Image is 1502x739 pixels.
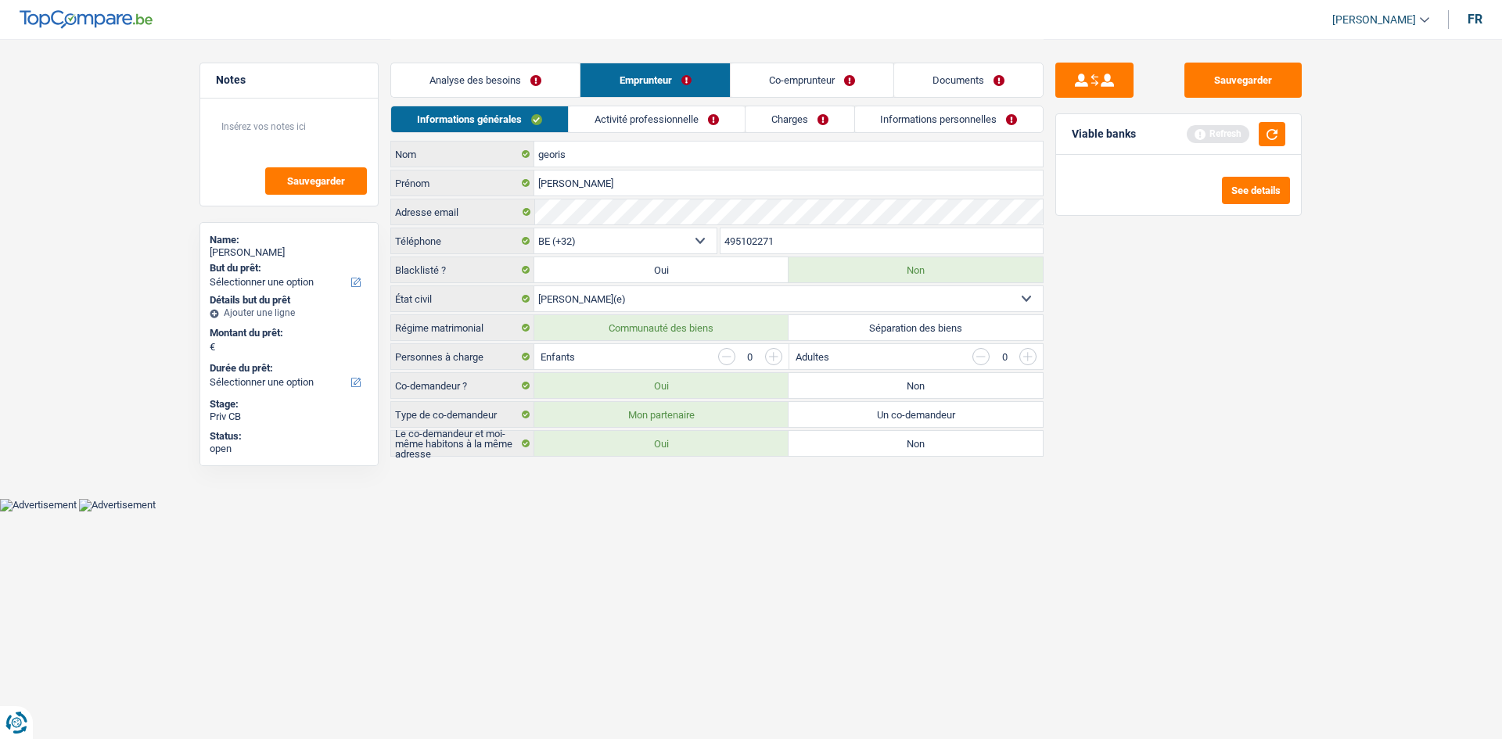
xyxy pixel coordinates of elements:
a: Emprunteur [580,63,729,97]
button: Sauvegarder [1184,63,1302,98]
a: [PERSON_NAME] [1320,7,1429,33]
label: État civil [391,286,534,311]
a: Analyse des besoins [391,63,580,97]
div: 0 [997,352,1012,362]
div: Refresh [1187,125,1249,142]
label: Adresse email [391,199,534,224]
label: Nom [391,142,534,167]
label: Durée du prêt: [210,362,365,375]
div: Détails but du prêt [210,294,368,307]
div: Ajouter une ligne [210,307,368,318]
div: Viable banks [1072,127,1136,141]
div: 0 [743,352,757,362]
label: Enfants [541,352,575,362]
label: Le co-demandeur et moi-même habitons à la même adresse [391,431,534,456]
label: Oui [534,431,789,456]
div: Priv CB [210,411,368,423]
label: Un co-demandeur [789,402,1043,427]
button: Sauvegarder [265,167,367,195]
input: 401020304 [720,228,1044,253]
label: Oui [534,257,789,282]
label: Type de co-demandeur [391,402,534,427]
label: Oui [534,373,789,398]
a: Informations générales [391,106,568,132]
label: Non [789,373,1043,398]
label: Mon partenaire [534,402,789,427]
a: Informations personnelles [855,106,1044,132]
h5: Notes [216,74,362,87]
label: Personnes à charge [391,344,534,369]
label: Régime matrimonial [391,315,534,340]
div: Name: [210,234,368,246]
div: [PERSON_NAME] [210,246,368,259]
span: € [210,341,215,353]
div: Stage: [210,398,368,411]
a: Documents [894,63,1043,97]
img: Advertisement [79,499,156,511]
div: fr [1468,12,1482,27]
label: Séparation des biens [789,315,1043,340]
label: Téléphone [391,228,534,253]
label: Adultes [796,352,829,362]
label: Communauté des biens [534,315,789,340]
label: Montant du prêt: [210,327,365,339]
img: TopCompare Logo [20,10,153,29]
span: Sauvegarder [287,176,345,186]
button: See details [1222,177,1290,204]
a: Co-emprunteur [731,63,893,97]
a: Activité professionnelle [569,106,745,132]
a: Charges [746,106,854,132]
label: But du prêt: [210,262,365,274]
div: Status: [210,430,368,443]
label: Non [789,257,1043,282]
label: Blacklisté ? [391,257,534,282]
label: Co-demandeur ? [391,373,534,398]
label: Prénom [391,170,534,196]
span: [PERSON_NAME] [1332,13,1416,27]
label: Non [789,431,1043,456]
div: open [210,443,368,455]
